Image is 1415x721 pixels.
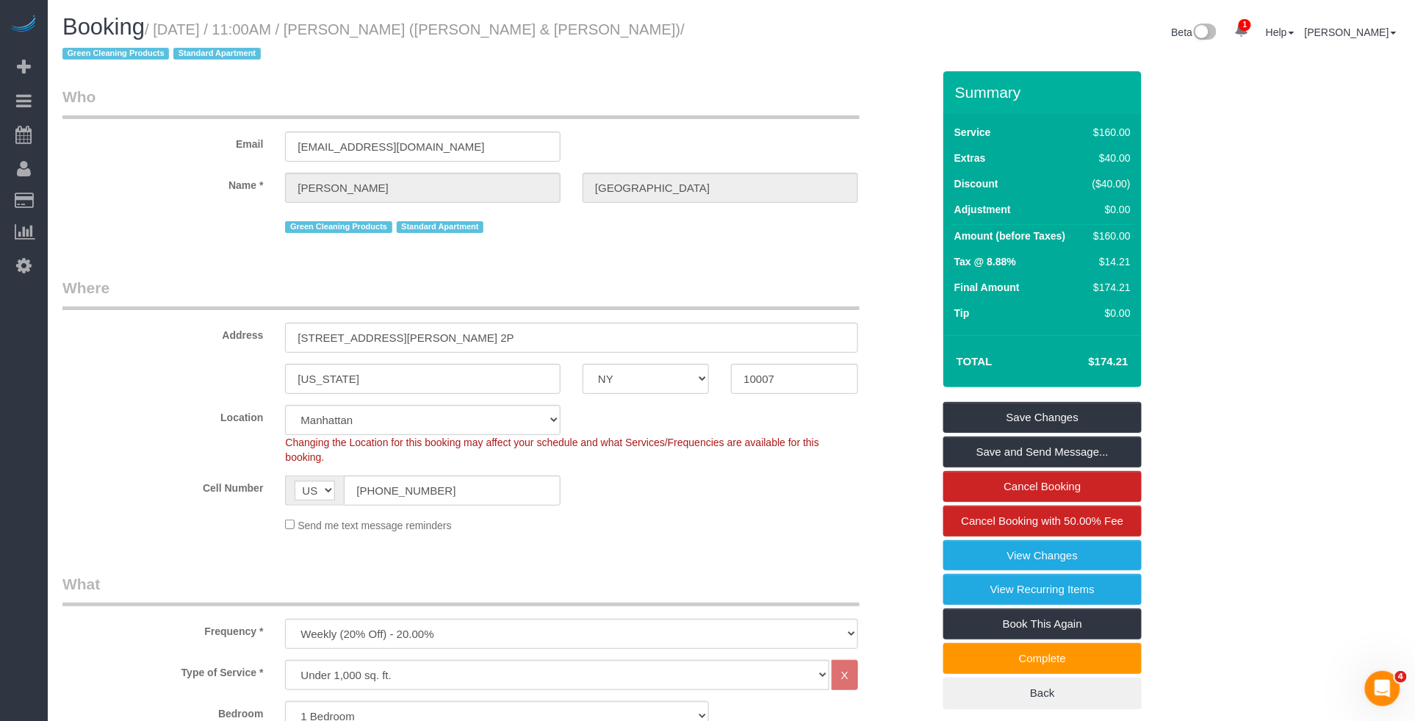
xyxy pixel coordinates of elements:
[943,574,1142,605] a: View Recurring Items
[954,125,991,140] label: Service
[943,643,1142,674] a: Complete
[62,21,685,62] small: / [DATE] / 11:00AM / [PERSON_NAME] ([PERSON_NAME] & [PERSON_NAME])
[1087,254,1131,269] div: $14.21
[344,476,561,506] input: Cell Number
[957,355,993,367] strong: Total
[943,609,1142,639] a: Book This Again
[62,14,145,40] span: Booking
[943,437,1142,467] a: Save and Send Message...
[1087,306,1131,320] div: $0.00
[51,173,274,193] label: Name *
[954,254,1016,269] label: Tax @ 8.88%
[1227,15,1256,47] a: 1
[173,48,261,60] span: Standard Apartment
[51,701,274,721] label: Bedroom
[943,506,1142,537] a: Cancel Booking with 50.00% Fee
[954,202,1011,217] label: Adjustment
[1172,26,1217,38] a: Beta
[285,364,561,394] input: City
[62,21,685,62] span: /
[1192,24,1217,43] img: New interface
[285,221,392,233] span: Green Cleaning Products
[1239,19,1251,31] span: 1
[954,280,1020,295] label: Final Amount
[397,221,484,233] span: Standard Apartment
[1087,176,1131,191] div: ($40.00)
[62,48,169,60] span: Green Cleaning Products
[731,364,857,394] input: Zip Code
[298,520,451,531] span: Send me text message reminders
[943,540,1142,571] a: View Changes
[954,151,986,165] label: Extras
[62,277,860,310] legend: Where
[51,476,274,495] label: Cell Number
[51,132,274,151] label: Email
[943,678,1142,709] a: Back
[954,229,1065,243] label: Amount (before Taxes)
[285,132,561,162] input: Email
[51,619,274,639] label: Frequency *
[1087,202,1131,217] div: $0.00
[285,173,561,203] input: First Name
[62,573,860,606] legend: What
[51,323,274,342] label: Address
[1087,229,1131,243] div: $160.00
[954,306,970,320] label: Tip
[285,437,819,463] span: Changing the Location for this booking may affect your schedule and what Services/Frequencies are...
[954,176,998,191] label: Discount
[1305,26,1397,38] a: [PERSON_NAME]
[1087,125,1131,140] div: $160.00
[943,402,1142,433] a: Save Changes
[962,514,1124,527] span: Cancel Booking with 50.00% Fee
[1266,26,1295,38] a: Help
[9,15,38,35] img: Automaid Logo
[583,173,858,203] input: Last Name
[1045,356,1128,368] h4: $174.21
[1395,671,1407,683] span: 4
[943,471,1142,502] a: Cancel Booking
[1365,671,1400,706] iframe: Intercom live chat
[62,86,860,119] legend: Who
[51,660,274,680] label: Type of Service *
[51,405,274,425] label: Location
[1087,151,1131,165] div: $40.00
[955,84,1134,101] h3: Summary
[1087,280,1131,295] div: $174.21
